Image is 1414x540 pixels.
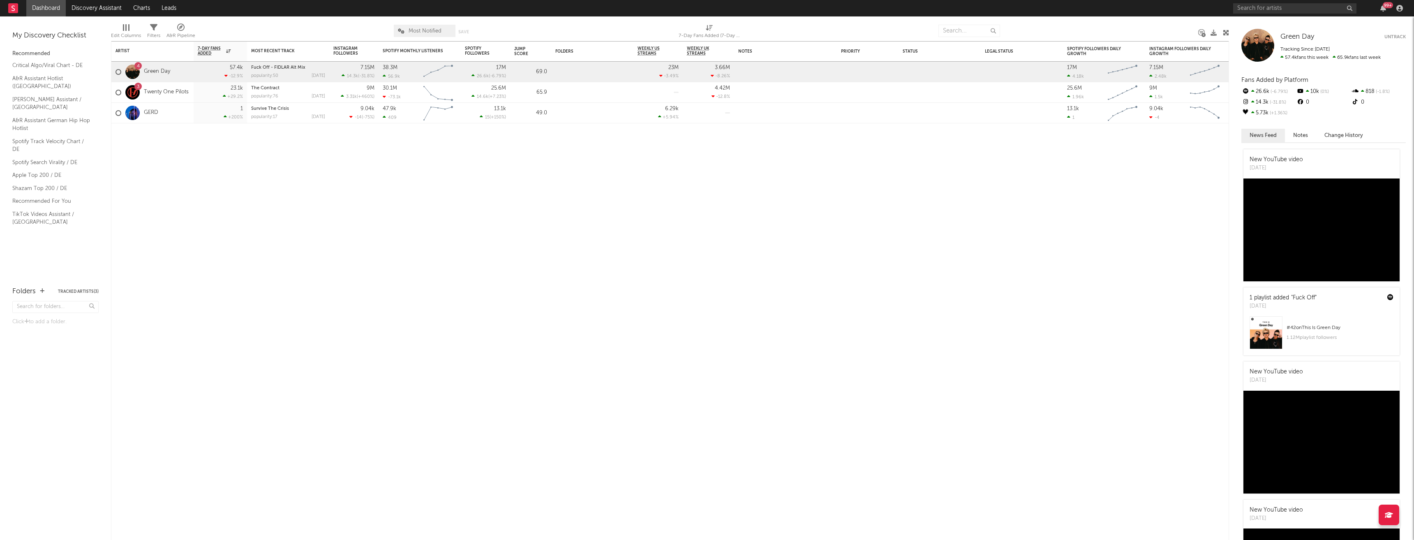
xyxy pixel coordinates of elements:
[333,46,362,56] div: Instagram Followers
[1104,82,1141,103] svg: Chart title
[1268,100,1286,105] span: -31.8 %
[480,114,506,120] div: ( )
[1296,97,1351,108] div: 0
[490,95,505,99] span: +7.23 %
[1250,368,1303,376] div: New YouTube video
[1250,515,1303,523] div: [DATE]
[471,94,506,99] div: ( )
[465,46,494,56] div: Spotify Followers
[658,114,679,120] div: +5.94 %
[715,86,730,91] div: 4.42M
[383,74,400,79] div: 56.9k
[1287,333,1393,343] div: 1.12M playlist followers
[1280,33,1314,40] span: Green Day
[359,74,373,79] span: -31.8 %
[471,73,506,79] div: ( )
[312,94,325,99] div: [DATE]
[360,65,374,70] div: 7.15M
[1351,86,1406,97] div: 818
[230,65,243,70] div: 57.4k
[1250,376,1303,385] div: [DATE]
[668,65,679,70] div: 23M
[711,73,730,79] div: -8.26 %
[985,49,1038,54] div: Legal Status
[12,31,99,41] div: My Discovery Checklist
[383,94,401,100] div: -73.1k
[251,49,313,53] div: Most Recent Track
[1149,106,1163,111] div: 9.04k
[383,86,397,91] div: 30.1M
[1067,74,1084,79] div: 4.18k
[1280,55,1329,60] span: 57.4k fans this week
[490,74,505,79] span: -6.79 %
[1280,47,1330,52] span: Tracking Since: [DATE]
[1149,94,1163,100] div: 1.5k
[1149,46,1211,56] div: Instagram Followers Daily Growth
[144,109,158,116] a: GERD
[687,46,718,56] span: Weekly UK Streams
[1186,62,1223,82] svg: Chart title
[638,46,666,56] span: Weekly US Streams
[58,290,99,294] button: Tracked Artists(3)
[12,171,90,180] a: Apple Top 200 / DE
[1067,94,1084,100] div: 1.96k
[251,65,305,70] a: Fuck Off - FIDLAR Alt Mix
[494,106,506,111] div: 13.1k
[360,106,374,111] div: 9.04k
[715,65,730,70] div: 3.66M
[251,65,325,70] div: Fuck Off - FIDLAR Alt Mix
[1269,90,1288,94] span: -6.79 %
[231,86,243,91] div: 23.1k
[1250,294,1317,302] div: 1 playlist added
[514,46,535,56] div: Jump Score
[420,103,457,123] svg: Chart title
[1351,97,1406,108] div: 0
[355,115,362,120] span: -14
[1067,115,1074,120] div: 1
[409,28,441,34] span: Most Notified
[12,74,90,91] a: A&R Assistant Hotlist ([GEOGRAPHIC_DATA])
[1280,33,1314,41] a: Green Day
[679,21,740,44] div: 7-Day Fans Added (7-Day Fans Added)
[1149,115,1160,120] div: -4
[1149,86,1157,91] div: 9M
[12,95,90,112] a: [PERSON_NAME] Assistant / [GEOGRAPHIC_DATA]
[1384,33,1406,41] button: Untrack
[251,74,278,78] div: popularity: 50
[1285,129,1316,142] button: Notes
[223,94,243,99] div: +29.2 %
[1186,82,1223,103] svg: Chart title
[1280,55,1381,60] span: 65.9k fans last week
[1383,2,1393,8] div: 99 +
[251,107,289,111] a: Survive The Crisis
[485,115,490,120] span: 15
[166,31,195,41] div: A&R Pipeline
[12,301,99,313] input: Search for folders...
[1241,77,1308,83] span: Fans Added by Platform
[1241,108,1296,118] div: 5.73k
[224,114,243,120] div: +200 %
[1250,155,1303,164] div: New YouTube video
[147,31,160,41] div: Filters
[166,21,195,44] div: A&R Pipeline
[420,82,457,103] svg: Chart title
[1291,295,1317,301] a: "Fuck Off"
[938,25,1000,37] input: Search...
[12,197,90,206] a: Recommended For You
[144,68,170,75] a: Green Day
[342,73,374,79] div: ( )
[12,61,90,70] a: Critical Algo/Viral Chart - DE
[251,115,277,119] div: popularity: 17
[12,137,90,154] a: Spotify Track Velocity Chart / DE
[1319,90,1329,94] span: 0 %
[12,49,99,59] div: Recommended
[1380,5,1386,12] button: 99+
[363,115,373,120] span: -75 %
[383,106,396,111] div: 47.9k
[1067,65,1077,70] div: 17M
[1243,316,1400,355] a: #42onThis Is Green Day1.12Mplaylist followers
[1250,302,1317,311] div: [DATE]
[12,184,90,193] a: Shazam Top 200 / DE
[514,88,547,97] div: 65.9
[251,86,325,90] div: The Contract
